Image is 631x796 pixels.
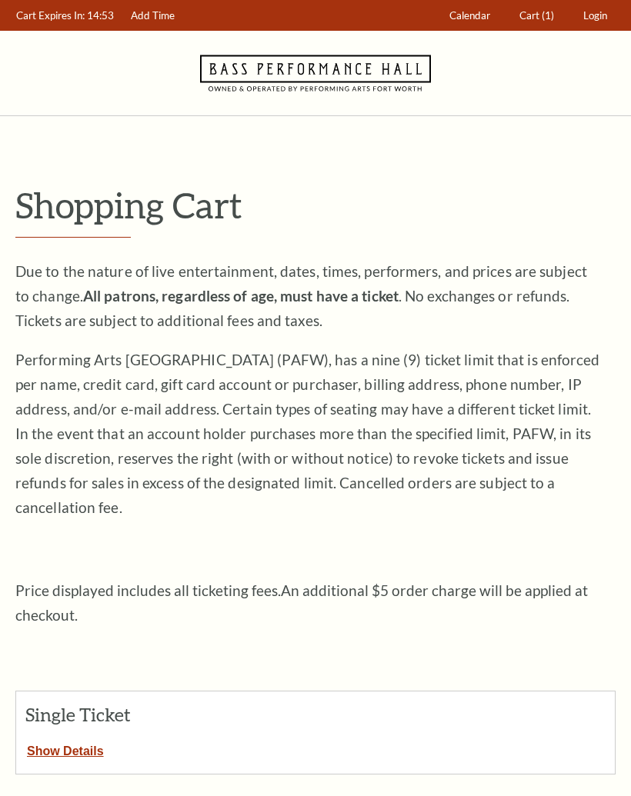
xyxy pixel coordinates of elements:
[15,185,616,225] p: Shopping Cart
[16,738,115,758] button: Show Details
[442,1,498,31] a: Calendar
[583,9,607,22] span: Login
[87,9,114,22] span: 14:53
[449,9,490,22] span: Calendar
[16,9,85,22] span: Cart Expires In:
[15,262,587,329] span: Due to the nature of live entertainment, dates, times, performers, and prices are subject to chan...
[576,1,615,31] a: Login
[512,1,562,31] a: Cart (1)
[15,348,600,520] p: Performing Arts [GEOGRAPHIC_DATA] (PAFW), has a nine (9) ticket limit that is enforced per name, ...
[15,578,600,628] p: Price displayed includes all ticketing fees.
[25,704,177,724] h2: Single Ticket
[83,287,399,305] strong: All patrons, regardless of age, must have a ticket
[542,9,554,22] span: (1)
[15,581,588,624] span: An additional $5 order charge will be applied at checkout.
[519,9,539,22] span: Cart
[124,1,182,31] a: Add Time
